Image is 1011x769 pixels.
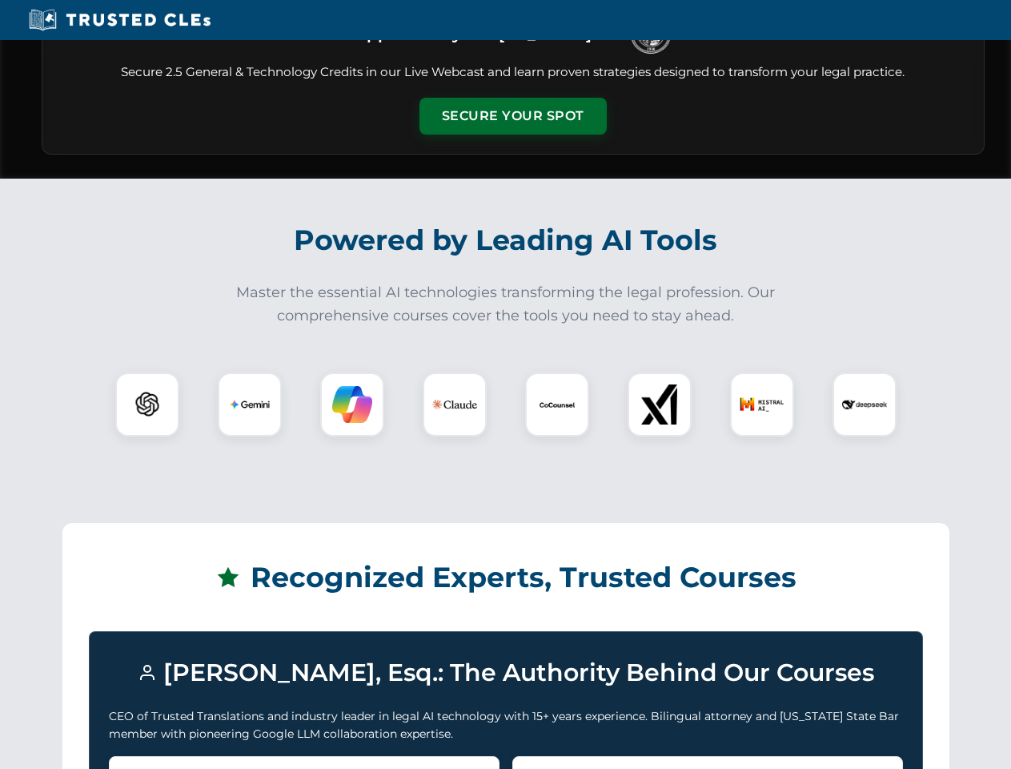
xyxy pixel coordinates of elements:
[62,63,965,82] p: Secure 2.5 General & Technology Credits in our Live Webcast and learn proven strategies designed ...
[218,372,282,437] div: Gemini
[432,382,477,427] img: Claude Logo
[115,372,179,437] div: ChatGPT
[109,707,903,743] p: CEO of Trusted Translations and industry leader in legal AI technology with 15+ years experience....
[537,384,577,425] img: CoCounsel Logo
[320,372,384,437] div: Copilot
[842,382,887,427] img: DeepSeek Logo
[740,382,784,427] img: Mistral AI Logo
[62,212,949,268] h2: Powered by Leading AI Tools
[332,384,372,425] img: Copilot Logo
[124,381,171,428] img: ChatGPT Logo
[423,372,487,437] div: Claude
[109,651,903,695] h3: [PERSON_NAME], Esq.: The Authority Behind Our Courses
[89,550,923,606] h2: Recognized Experts, Trusted Courses
[230,384,270,425] img: Gemini Logo
[525,372,589,437] div: CoCounsel
[832,372,897,437] div: DeepSeek
[24,8,215,32] img: Trusted CLEs
[640,384,680,425] img: xAI Logo
[628,372,692,437] div: xAI
[419,98,607,135] button: Secure Your Spot
[226,281,786,328] p: Master the essential AI technologies transforming the legal profession. Our comprehensive courses...
[730,372,794,437] div: Mistral AI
